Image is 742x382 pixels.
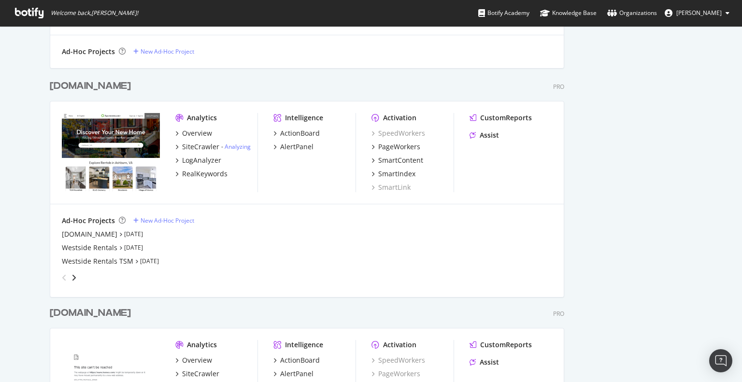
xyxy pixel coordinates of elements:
[480,130,499,140] div: Assist
[371,183,411,192] a: SmartLink
[133,216,194,225] a: New Ad-Hoc Project
[371,169,415,179] a: SmartIndex
[182,128,212,138] div: Overview
[124,243,143,252] a: [DATE]
[182,355,212,365] div: Overview
[51,9,138,17] span: Welcome back, [PERSON_NAME] !
[371,128,425,138] a: SpeedWorkers
[62,216,115,226] div: Ad-Hoc Projects
[50,79,135,93] a: [DOMAIN_NAME]
[62,243,117,253] a: Westside Rentals
[62,47,115,57] div: Ad-Hoc Projects
[285,113,323,123] div: Intelligence
[175,156,221,165] a: LogAnalyzer
[470,130,499,140] a: Assist
[62,229,117,239] a: [DOMAIN_NAME]
[378,156,423,165] div: SmartContent
[280,355,320,365] div: ActionBoard
[285,340,323,350] div: Intelligence
[175,355,212,365] a: Overview
[383,340,416,350] div: Activation
[133,47,194,56] a: New Ad-Hoc Project
[182,169,228,179] div: RealKeywords
[273,369,314,379] a: AlertPanel
[273,142,314,152] a: AlertPanel
[478,8,529,18] div: Botify Academy
[709,349,732,372] div: Open Intercom Messenger
[470,340,532,350] a: CustomReports
[378,142,420,152] div: PageWorkers
[187,113,217,123] div: Analytics
[676,9,722,17] span: Phil Mastroianni
[221,142,251,151] div: -
[553,310,564,318] div: Pro
[175,142,251,152] a: SiteCrawler- Analyzing
[480,357,499,367] div: Assist
[657,5,737,21] button: [PERSON_NAME]
[50,79,131,93] div: [DOMAIN_NAME]
[71,273,77,283] div: angle-right
[182,142,219,152] div: SiteCrawler
[280,369,314,379] div: AlertPanel
[540,8,597,18] div: Knowledge Base
[58,270,71,285] div: angle-left
[62,256,133,266] a: Westside Rentals TSM
[480,113,532,123] div: CustomReports
[383,113,416,123] div: Activation
[273,128,320,138] a: ActionBoard
[378,169,415,179] div: SmartIndex
[50,306,131,320] div: [DOMAIN_NAME]
[273,355,320,365] a: ActionBoard
[175,369,219,379] a: SiteCrawler
[371,369,420,379] a: PageWorkers
[280,128,320,138] div: ActionBoard
[553,83,564,91] div: Pro
[470,357,499,367] a: Assist
[225,142,251,151] a: Analyzing
[141,216,194,225] div: New Ad-Hoc Project
[607,8,657,18] div: Organizations
[175,128,212,138] a: Overview
[371,142,420,152] a: PageWorkers
[62,113,160,191] img: apartments.com
[371,156,423,165] a: SmartContent
[371,355,425,365] a: SpeedWorkers
[280,142,314,152] div: AlertPanel
[50,306,135,320] a: [DOMAIN_NAME]
[124,230,143,238] a: [DATE]
[175,169,228,179] a: RealKeywords
[480,340,532,350] div: CustomReports
[470,113,532,123] a: CustomReports
[182,369,219,379] div: SiteCrawler
[141,47,194,56] div: New Ad-Hoc Project
[182,156,221,165] div: LogAnalyzer
[140,257,159,265] a: [DATE]
[187,340,217,350] div: Analytics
